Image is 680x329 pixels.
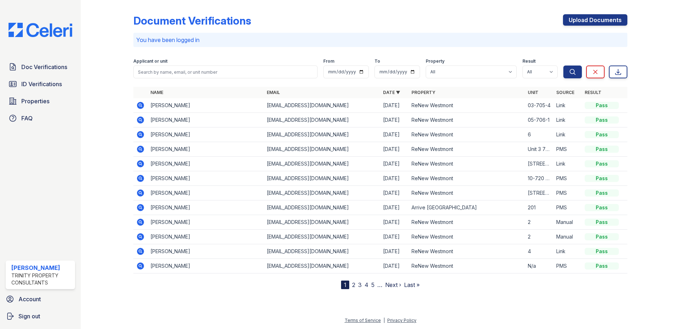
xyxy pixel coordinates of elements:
[6,94,75,108] a: Properties
[380,142,409,157] td: [DATE]
[553,98,582,113] td: Link
[264,157,380,171] td: [EMAIL_ADDRESS][DOMAIN_NAME]
[380,157,409,171] td: [DATE]
[585,90,601,95] a: Result
[148,259,264,273] td: [PERSON_NAME]
[383,318,385,323] div: |
[404,281,420,288] a: Last »
[553,215,582,230] td: Manual
[553,244,582,259] td: Link
[525,98,553,113] td: 03-705-4
[358,281,362,288] a: 3
[148,215,264,230] td: [PERSON_NAME]
[585,189,619,197] div: Pass
[371,281,374,288] a: 5
[585,102,619,109] div: Pass
[6,77,75,91] a: ID Verifications
[553,113,582,127] td: Link
[585,262,619,270] div: Pass
[409,200,525,215] td: Arrive [GEOGRAPHIC_DATA]
[525,230,553,244] td: 2
[585,116,619,124] div: Pass
[383,90,400,95] a: Date ▼
[148,230,264,244] td: [PERSON_NAME]
[380,186,409,200] td: [DATE]
[409,244,525,259] td: ReNew Westmont
[380,113,409,127] td: [DATE]
[148,127,264,142] td: [PERSON_NAME]
[374,58,380,64] label: To
[525,200,553,215] td: 201
[148,200,264,215] td: [PERSON_NAME]
[585,160,619,167] div: Pass
[409,127,525,142] td: ReNew Westmont
[585,146,619,153] div: Pass
[133,66,318,78] input: Search by name, email, or unit number
[6,111,75,125] a: FAQ
[553,186,582,200] td: PMS
[380,127,409,142] td: [DATE]
[380,244,409,259] td: [DATE]
[525,259,553,273] td: N/a
[585,219,619,226] div: Pass
[341,281,349,289] div: 1
[556,90,574,95] a: Source
[411,90,435,95] a: Property
[136,36,625,44] p: You have been logged in
[150,90,163,95] a: Name
[525,127,553,142] td: 6
[426,58,445,64] label: Property
[352,281,355,288] a: 2
[380,215,409,230] td: [DATE]
[264,113,380,127] td: [EMAIL_ADDRESS][DOMAIN_NAME]
[585,233,619,240] div: Pass
[380,259,409,273] td: [DATE]
[6,60,75,74] a: Doc Verifications
[148,186,264,200] td: [PERSON_NAME]
[525,244,553,259] td: 4
[264,171,380,186] td: [EMAIL_ADDRESS][DOMAIN_NAME]
[553,259,582,273] td: PMS
[21,80,62,88] span: ID Verifications
[385,281,401,288] a: Next ›
[264,200,380,215] td: [EMAIL_ADDRESS][DOMAIN_NAME]
[264,142,380,157] td: [EMAIL_ADDRESS][DOMAIN_NAME]
[345,318,381,323] a: Terms of Service
[380,230,409,244] td: [DATE]
[11,263,72,272] div: [PERSON_NAME]
[409,230,525,244] td: ReNew Westmont
[525,157,553,171] td: [STREET_ADDRESS]
[380,200,409,215] td: [DATE]
[387,318,416,323] a: Privacy Policy
[409,157,525,171] td: ReNew Westmont
[21,114,33,122] span: FAQ
[525,171,553,186] td: 10-720 apt 2
[553,171,582,186] td: PMS
[525,215,553,230] td: 2
[377,281,382,289] span: …
[409,171,525,186] td: ReNew Westmont
[553,230,582,244] td: Manual
[133,58,168,64] label: Applicant or unit
[563,14,627,26] a: Upload Documents
[18,295,41,303] span: Account
[409,259,525,273] td: ReNew Westmont
[525,142,553,157] td: Unit 3 703
[553,142,582,157] td: PMS
[585,248,619,255] div: Pass
[148,142,264,157] td: [PERSON_NAME]
[148,157,264,171] td: [PERSON_NAME]
[409,113,525,127] td: ReNew Westmont
[18,312,40,320] span: Sign out
[133,14,251,27] div: Document Verifications
[267,90,280,95] a: Email
[3,309,78,323] a: Sign out
[553,127,582,142] td: Link
[585,131,619,138] div: Pass
[148,98,264,113] td: [PERSON_NAME]
[264,98,380,113] td: [EMAIL_ADDRESS][DOMAIN_NAME]
[553,200,582,215] td: PMS
[553,157,582,171] td: Link
[264,215,380,230] td: [EMAIL_ADDRESS][DOMAIN_NAME]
